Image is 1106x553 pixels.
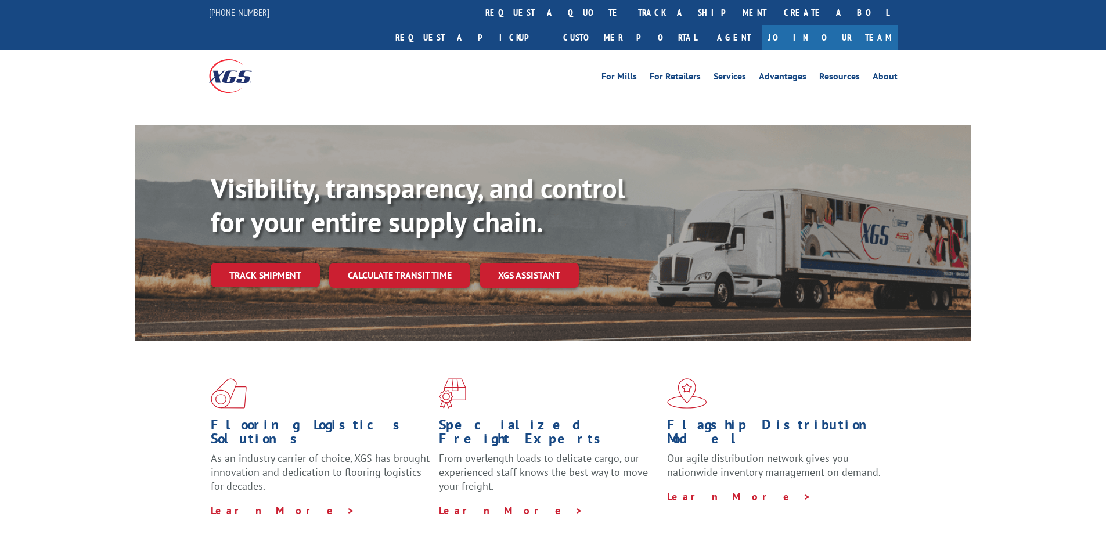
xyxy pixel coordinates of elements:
a: Learn More > [667,490,812,503]
a: Calculate transit time [329,263,470,288]
p: From overlength loads to delicate cargo, our experienced staff knows the best way to move your fr... [439,451,658,503]
b: Visibility, transparency, and control for your entire supply chain. [211,170,625,240]
a: Agent [705,25,762,50]
a: Learn More > [211,504,355,517]
h1: Specialized Freight Experts [439,418,658,451]
a: For Mills [601,72,637,85]
a: Customer Portal [554,25,705,50]
h1: Flagship Distribution Model [667,418,887,451]
a: For Retailers [650,72,701,85]
a: Request a pickup [387,25,554,50]
span: As an industry carrier of choice, XGS has brought innovation and dedication to flooring logistics... [211,451,430,493]
span: Our agile distribution network gives you nationwide inventory management on demand. [667,451,881,479]
a: Track shipment [211,263,320,287]
img: xgs-icon-focused-on-flooring-red [439,378,466,409]
a: Learn More > [439,504,583,517]
h1: Flooring Logistics Solutions [211,418,430,451]
a: XGS ASSISTANT [480,263,579,288]
a: About [873,72,898,85]
a: [PHONE_NUMBER] [209,6,269,18]
img: xgs-icon-flagship-distribution-model-red [667,378,707,409]
a: Resources [819,72,860,85]
a: Join Our Team [762,25,898,50]
a: Services [714,72,746,85]
img: xgs-icon-total-supply-chain-intelligence-red [211,378,247,409]
a: Advantages [759,72,806,85]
